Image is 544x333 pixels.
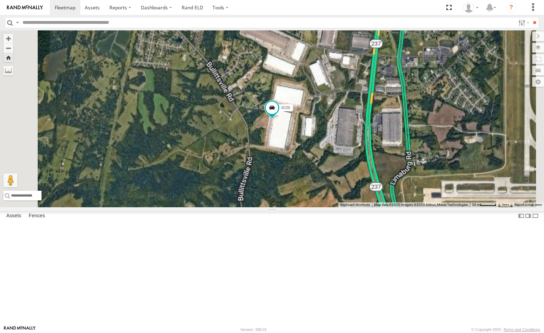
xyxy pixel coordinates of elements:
[281,106,290,111] span: 4036
[3,211,25,221] label: Assets
[502,203,509,206] a: Terms (opens in new tab)
[241,327,267,332] div: Version: 308.01
[461,2,481,13] div: Mike Seta
[472,203,480,207] span: 20 m
[3,34,13,43] button: Zoom in
[7,5,43,10] img: rand-logo.svg
[506,2,517,13] i: ?
[516,18,531,28] label: Search Filter Options
[471,327,540,332] div: © Copyright 2025 -
[374,203,468,207] span: Map data ©2025 Imagery ©2025 Airbus, Maxar Technologies
[514,203,542,207] a: Report a map error
[532,77,544,87] label: Map Settings
[3,53,13,62] button: Zoom Home
[532,211,539,221] label: Hide Summary Table
[4,326,36,333] a: Visit our Website
[470,202,498,207] button: Map Scale: 20 m per 43 pixels
[525,211,532,221] label: Dock Summary Table to the Right
[518,211,525,221] label: Dock Summary Table to the Left
[3,43,13,53] button: Zoom out
[3,66,13,75] label: Measure
[3,173,17,187] button: Drag Pegman onto the map to open Street View
[25,211,48,221] label: Fences
[15,18,20,28] label: Search Query
[504,327,540,332] a: Terms and Conditions
[340,202,370,207] button: Keyboard shortcuts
